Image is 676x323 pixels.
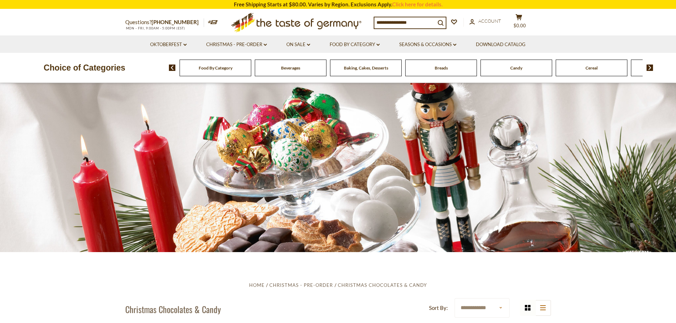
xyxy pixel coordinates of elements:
a: Click here for details. [392,1,443,7]
a: Food By Category [330,41,380,49]
img: previous arrow [169,65,176,71]
button: $0.00 [509,14,530,32]
a: Food By Category [199,65,232,71]
a: Account [469,17,501,25]
span: MON - FRI, 9:00AM - 5:00PM (EST) [125,26,186,30]
a: Seasons & Occasions [399,41,456,49]
span: Account [478,18,501,24]
a: [PHONE_NUMBER] [152,19,199,25]
img: next arrow [647,65,653,71]
label: Sort By: [429,303,448,312]
h1: Christmas Chocolates & Candy [125,304,221,314]
a: Baking, Cakes, Desserts [344,65,388,71]
a: On Sale [286,41,310,49]
span: $0.00 [513,23,526,28]
a: Candy [510,65,522,71]
a: Breads [435,65,448,71]
a: Christmas - PRE-ORDER [206,41,267,49]
a: Oktoberfest [150,41,187,49]
a: Christmas Chocolates & Candy [338,282,427,288]
a: Beverages [281,65,300,71]
a: Cereal [586,65,598,71]
a: Christmas - PRE-ORDER [269,282,333,288]
a: Download Catalog [476,41,526,49]
p: Questions? [125,18,204,27]
a: Home [249,282,265,288]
